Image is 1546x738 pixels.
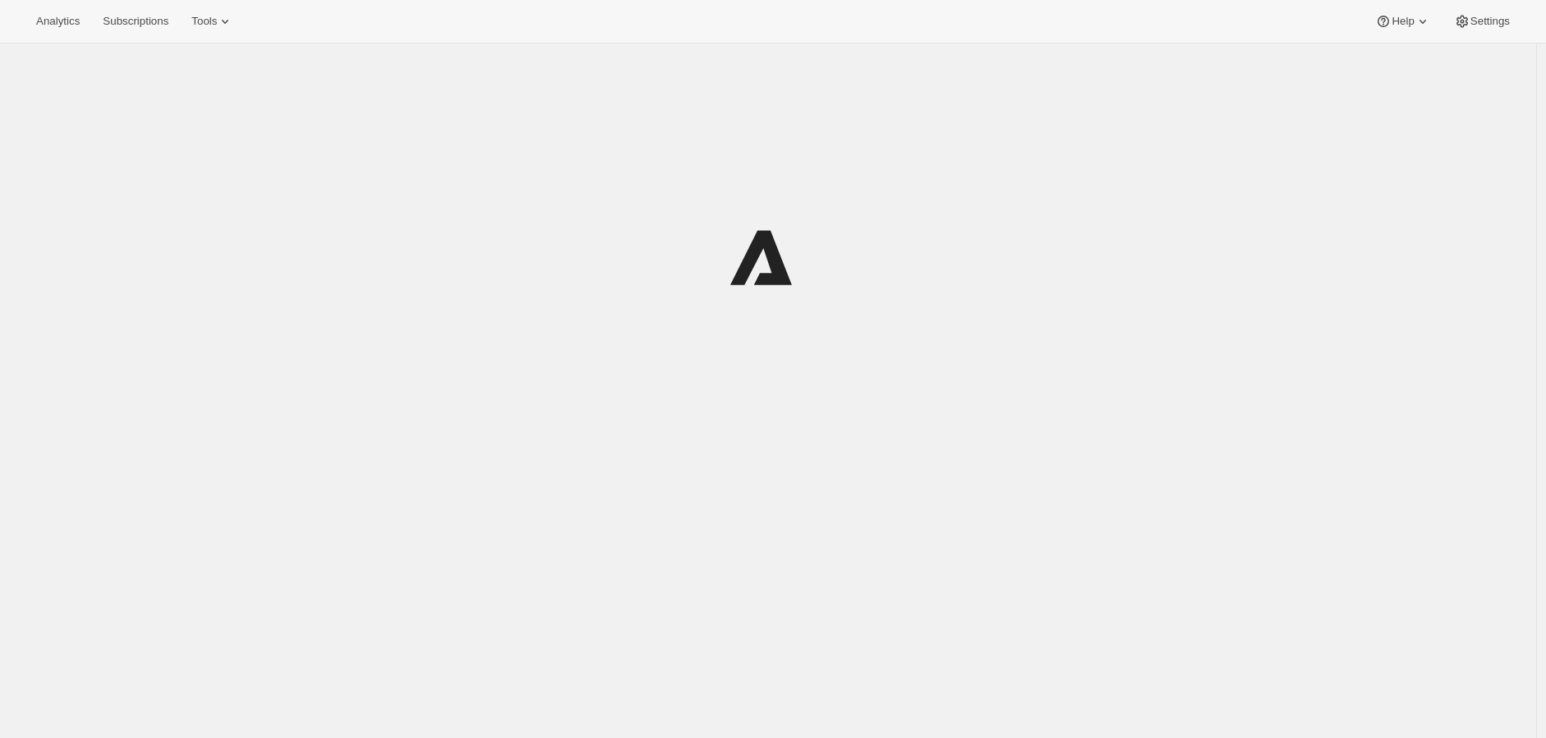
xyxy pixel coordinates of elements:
button: Settings [1444,10,1520,33]
span: Tools [191,15,217,28]
button: Analytics [26,10,90,33]
button: Help [1365,10,1440,33]
button: Subscriptions [93,10,178,33]
span: Analytics [36,15,80,28]
span: Settings [1470,15,1510,28]
button: Tools [182,10,243,33]
span: Subscriptions [103,15,168,28]
span: Help [1392,15,1414,28]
